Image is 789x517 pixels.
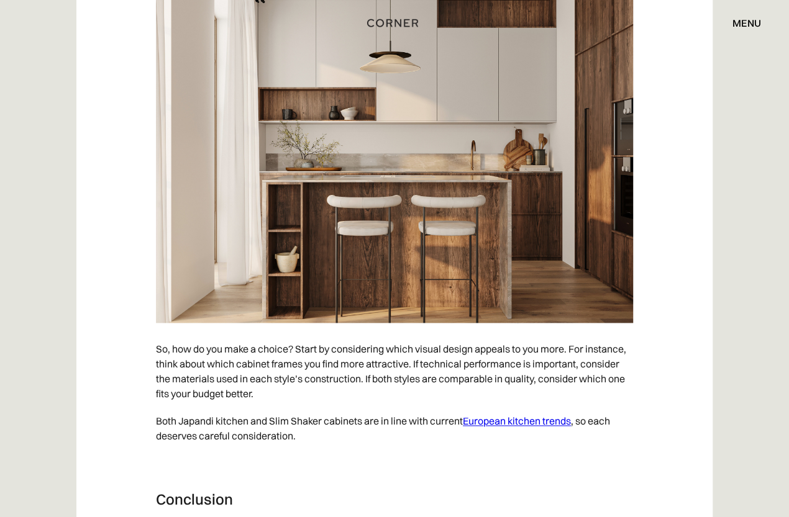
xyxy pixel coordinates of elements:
[156,449,633,477] p: ‍
[463,415,571,427] a: European kitchen trends
[356,15,434,31] a: home
[156,335,633,407] p: So, how do you make a choice? Start by considering which visual design appeals to you more. For i...
[732,18,761,28] div: menu
[156,489,633,508] h3: Conclusion
[720,12,761,34] div: menu
[156,407,633,449] p: Both Japandi kitchen and Slim Shaker cabinets are in line with current , so each deserves careful...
